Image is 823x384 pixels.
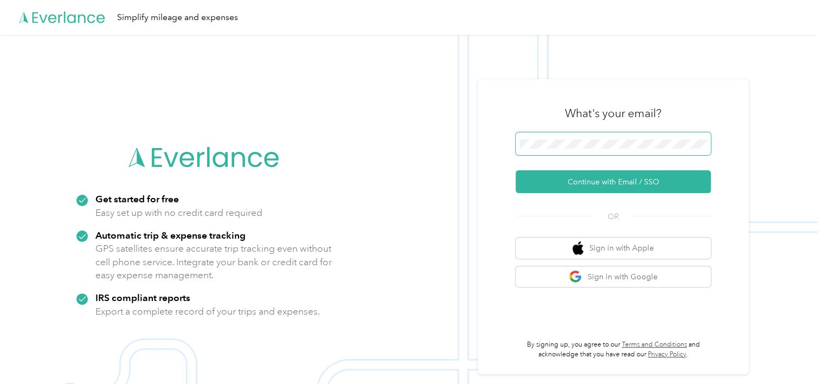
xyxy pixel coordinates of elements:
[573,241,583,255] img: apple logo
[95,193,179,204] strong: Get started for free
[117,11,238,24] div: Simplify mileage and expenses
[622,341,687,349] a: Terms and Conditions
[516,238,711,259] button: apple logoSign in with Apple
[95,242,332,282] p: GPS satellites ensure accurate trip tracking even without cell phone service. Integrate your bank...
[516,266,711,287] button: google logoSign in with Google
[95,229,246,241] strong: Automatic trip & expense tracking
[516,170,711,193] button: Continue with Email / SSO
[95,206,262,220] p: Easy set up with no credit card required
[95,305,320,318] p: Export a complete record of your trips and expenses.
[594,211,632,222] span: OR
[569,270,582,284] img: google logo
[648,350,686,359] a: Privacy Policy
[565,106,661,121] h3: What's your email?
[95,292,190,303] strong: IRS compliant reports
[516,340,711,359] p: By signing up, you agree to our and acknowledge that you have read our .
